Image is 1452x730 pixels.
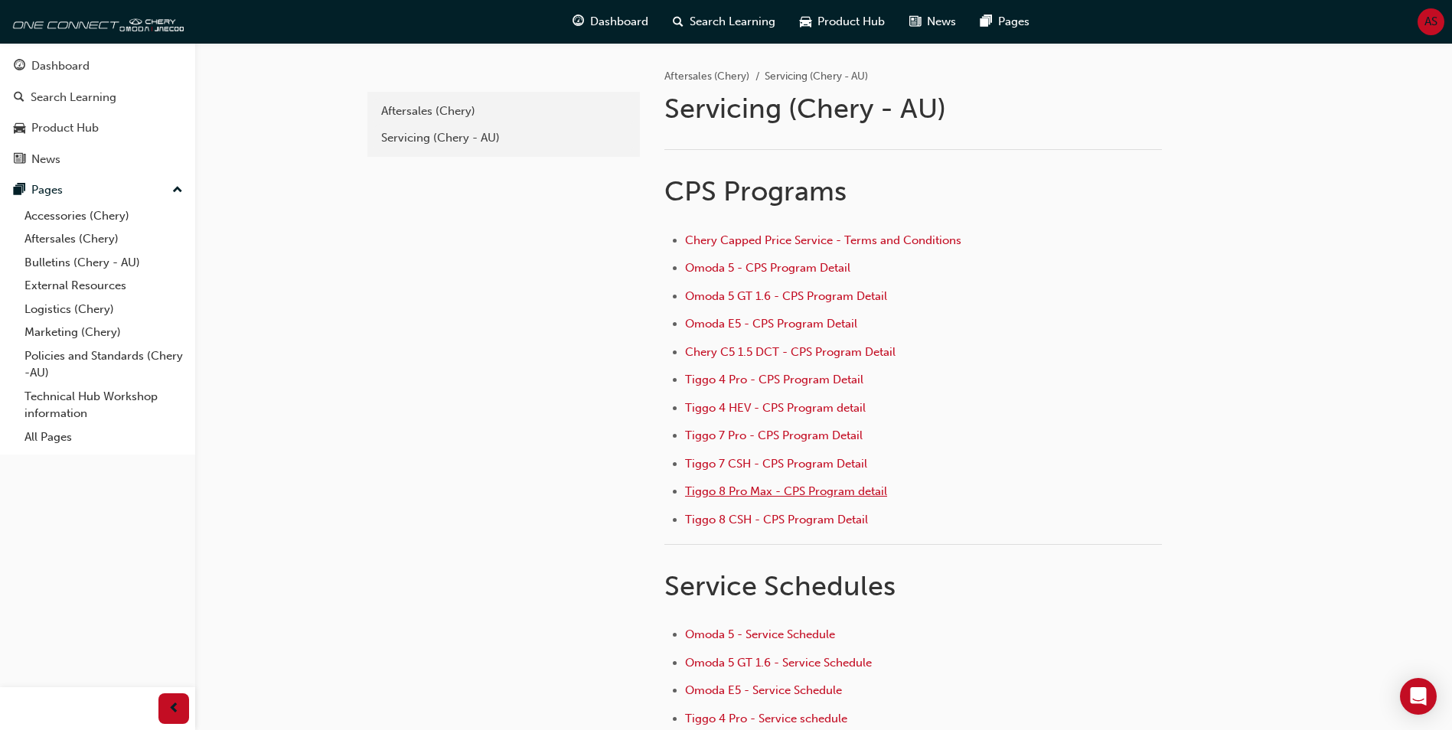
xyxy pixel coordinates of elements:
[18,385,189,425] a: Technical Hub Workshop information
[8,6,184,37] img: oneconnect
[374,98,634,125] a: Aftersales (Chery)
[685,345,896,359] a: Chery C5 1.5 DCT - CPS Program Detail
[664,174,847,207] span: CPS Programs
[673,12,684,31] span: search-icon
[968,6,1042,37] a: pages-iconPages
[998,13,1029,31] span: Pages
[1418,8,1444,35] button: AS
[685,656,872,670] a: Omoda 5 GT 1.6 - Service Schedule
[18,274,189,298] a: External Resources
[18,425,189,449] a: All Pages
[31,57,90,75] div: Dashboard
[31,119,99,137] div: Product Hub
[765,68,868,86] li: Servicing (Chery - AU)
[18,298,189,321] a: Logistics (Chery)
[685,627,835,641] a: Omoda 5 - Service Schedule
[14,122,25,135] span: car-icon
[560,6,661,37] a: guage-iconDashboard
[6,83,189,112] a: Search Learning
[14,153,25,167] span: news-icon
[573,12,584,31] span: guage-icon
[685,233,961,247] a: Chery Capped Price Service - Terms and Conditions
[690,13,775,31] span: Search Learning
[685,317,857,331] a: Omoda E5 - CPS Program Detail
[6,176,189,204] button: Pages
[927,13,956,31] span: News
[685,401,866,415] a: Tiggo 4 HEV - CPS Program detail
[788,6,897,37] a: car-iconProduct Hub
[685,712,847,725] a: Tiggo 4 Pro - Service schedule
[664,70,749,83] a: Aftersales (Chery)
[14,60,25,73] span: guage-icon
[685,373,863,386] a: Tiggo 4 Pro - CPS Program Detail
[381,129,626,147] div: Servicing (Chery - AU)
[168,699,180,719] span: prev-icon
[31,151,60,168] div: News
[1424,13,1437,31] span: AS
[18,251,189,275] a: Bulletins (Chery - AU)
[685,683,842,697] a: Omoda E5 - Service Schedule
[14,91,24,105] span: search-icon
[172,181,183,200] span: up-icon
[685,513,868,526] a: Tiggo 8 CSH - CPS Program Detail
[685,261,850,275] a: Omoda 5 - CPS Program Detail
[6,145,189,174] a: News
[6,52,189,80] a: Dashboard
[6,49,189,176] button: DashboardSearch LearningProduct HubNews
[381,103,626,120] div: Aftersales (Chery)
[6,114,189,142] a: Product Hub
[685,484,887,498] a: Tiggo 8 Pro Max - CPS Program detail
[31,181,63,199] div: Pages
[18,321,189,344] a: Marketing (Chery)
[664,569,896,602] span: Service Schedules
[31,89,116,106] div: Search Learning
[909,12,921,31] span: news-icon
[685,457,867,471] a: Tiggo 7 CSH - CPS Program Detail
[18,227,189,251] a: Aftersales (Chery)
[685,429,863,442] a: Tiggo 7 Pro - CPS Program Detail
[685,289,887,303] a: Omoda 5 GT 1.6 - CPS Program Detail
[664,92,1166,125] h1: Servicing (Chery - AU)
[590,13,648,31] span: Dashboard
[661,6,788,37] a: search-iconSearch Learning
[800,12,811,31] span: car-icon
[1400,678,1437,715] div: Open Intercom Messenger
[18,204,189,228] a: Accessories (Chery)
[897,6,968,37] a: news-iconNews
[981,12,992,31] span: pages-icon
[817,13,885,31] span: Product Hub
[18,344,189,385] a: Policies and Standards (Chery -AU)
[374,125,634,152] a: Servicing (Chery - AU)
[14,184,25,197] span: pages-icon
